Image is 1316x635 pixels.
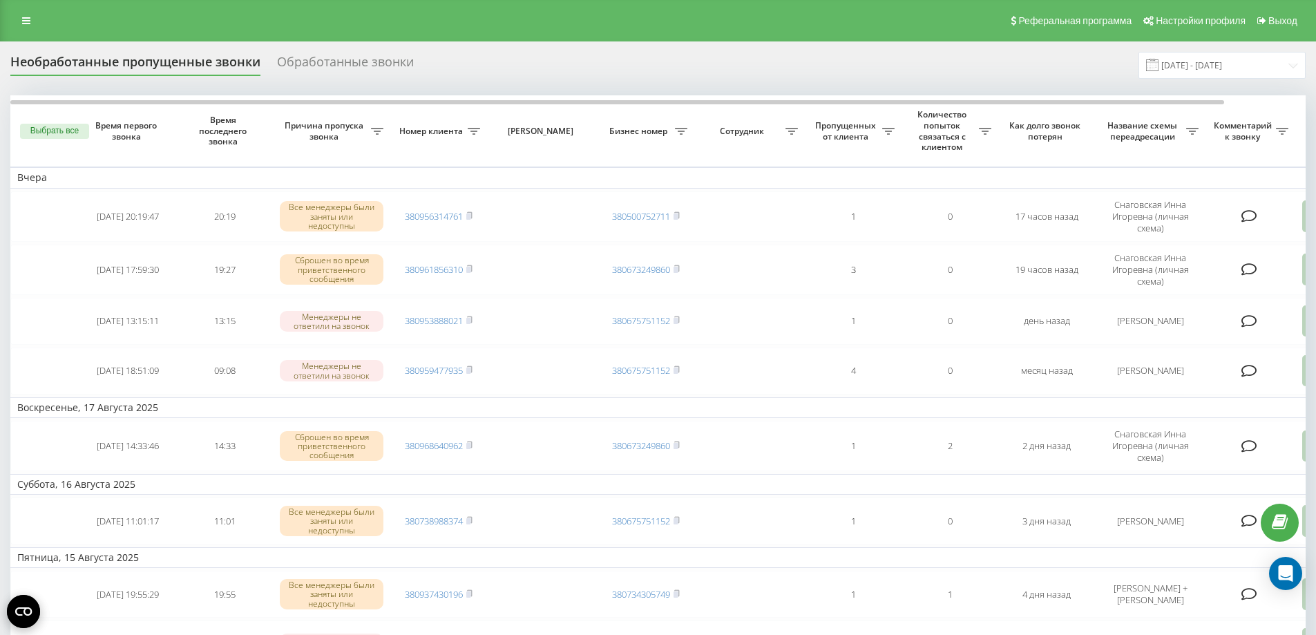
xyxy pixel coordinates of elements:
td: 4 [805,348,902,395]
td: 3 дня назад [998,497,1095,544]
td: 2 дня назад [998,421,1095,471]
td: [DATE] 17:59:30 [79,245,176,295]
td: 4 дня назад [998,571,1095,618]
span: Бизнес номер [604,126,675,137]
td: месяц назад [998,348,1095,395]
a: 380953888021 [405,314,463,327]
a: 380961856310 [405,263,463,276]
a: 380675751152 [612,314,670,327]
span: Время последнего звонка [187,115,262,147]
td: 1 [805,421,902,471]
div: Все менеджеры были заняты или недоступны [280,579,383,609]
span: Номер клиента [397,126,468,137]
td: [PERSON_NAME] [1095,348,1205,395]
td: 1 [805,497,902,544]
span: Реферальная программа [1018,15,1132,26]
td: [DATE] 14:33:46 [79,421,176,471]
td: 19:27 [176,245,273,295]
span: Комментарий к звонку [1212,120,1276,142]
td: 19:55 [176,571,273,618]
div: Все менеджеры были заняты или недоступны [280,506,383,536]
td: 17 часов назад [998,191,1095,242]
td: 19 часов назад [998,245,1095,295]
span: Название схемы переадресации [1102,120,1186,142]
td: Снаговская Инна Игоревна (личная схема) [1095,191,1205,242]
span: Сотрудник [701,126,785,137]
td: 0 [902,497,998,544]
span: Настройки профиля [1156,15,1246,26]
td: 14:33 [176,421,273,471]
a: 380959477935 [405,364,463,377]
td: день назад [998,298,1095,345]
span: Пропущенных от клиента [812,120,882,142]
div: Все менеджеры были заняты или недоступны [280,201,383,231]
td: Снаговская Инна Игоревна (личная схема) [1095,421,1205,471]
td: 1 [805,191,902,242]
a: 380956314761 [405,210,463,222]
td: [PERSON_NAME] [1095,298,1205,345]
a: 380673249860 [612,439,670,452]
td: 3 [805,245,902,295]
td: Снаговская Инна Игоревна (личная схема) [1095,245,1205,295]
div: Обработанные звонки [277,55,414,76]
td: [DATE] 20:19:47 [79,191,176,242]
div: Менеджеры не ответили на звонок [280,360,383,381]
td: 13:15 [176,298,273,345]
td: 2 [902,421,998,471]
a: 380968640962 [405,439,463,452]
td: 1 [805,571,902,618]
td: [DATE] 18:51:09 [79,348,176,395]
a: 380734305749 [612,588,670,600]
a: 380500752711 [612,210,670,222]
td: 1 [805,298,902,345]
button: Выбрать все [20,124,89,139]
button: Open CMP widget [7,595,40,628]
span: Причина пропуска звонка [280,120,371,142]
td: [DATE] 19:55:29 [79,571,176,618]
div: Open Intercom Messenger [1269,557,1302,590]
a: 380738988374 [405,515,463,527]
td: 0 [902,191,998,242]
td: 11:01 [176,497,273,544]
td: [PERSON_NAME] + [PERSON_NAME] [1095,571,1205,618]
span: Время первого звонка [90,120,165,142]
div: Менеджеры не ответили на звонок [280,311,383,332]
div: Сброшен во время приветственного сообщения [280,431,383,462]
td: 0 [902,245,998,295]
td: 20:19 [176,191,273,242]
span: Выход [1268,15,1297,26]
span: Количество попыток связаться с клиентом [908,109,979,152]
span: Как долго звонок потерян [1009,120,1084,142]
a: 380675751152 [612,515,670,527]
div: Необработанные пропущенные звонки [10,55,260,76]
td: [PERSON_NAME] [1095,497,1205,544]
td: [DATE] 11:01:17 [79,497,176,544]
a: 380937430196 [405,588,463,600]
td: 0 [902,348,998,395]
td: 1 [902,571,998,618]
td: 0 [902,298,998,345]
td: 09:08 [176,348,273,395]
td: [DATE] 13:15:11 [79,298,176,345]
div: Сброшен во время приветственного сообщения [280,254,383,285]
span: [PERSON_NAME] [499,126,586,137]
a: 380673249860 [612,263,670,276]
a: 380675751152 [612,364,670,377]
